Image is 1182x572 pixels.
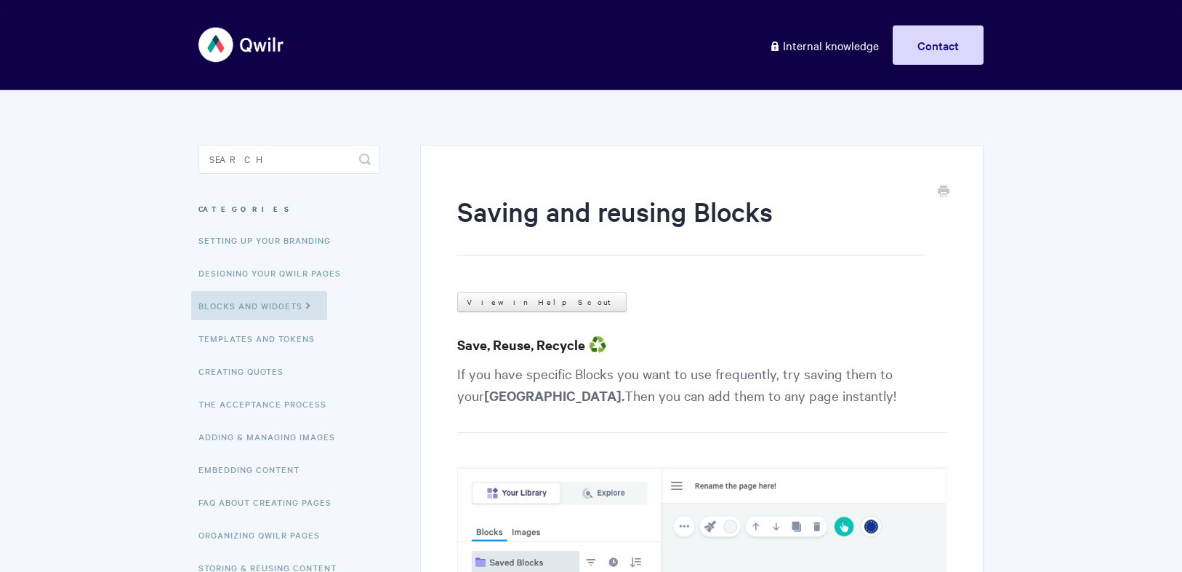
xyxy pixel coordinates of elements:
h3: Save, Reuse, Recycle ♻️ [457,335,946,355]
strong: [GEOGRAPHIC_DATA]. [484,386,624,405]
a: Contact [893,25,984,65]
a: Print this Article [938,184,949,200]
a: Setting up your Branding [198,226,342,255]
img: Qwilr Help Center [198,17,285,72]
a: Organizing Qwilr Pages [198,520,331,549]
a: Internal knowledge [758,25,890,65]
a: View in Help Scout [457,292,627,312]
a: FAQ About Creating Pages [198,488,342,517]
h1: Saving and reusing Blocks [457,193,925,255]
a: Creating Quotes [198,357,294,386]
a: Templates and Tokens [198,324,326,353]
p: If you have specific Blocks you want to use frequently, try saving them to your Then you can add ... [457,362,946,433]
a: Adding & Managing Images [198,422,346,451]
a: Designing Your Qwilr Pages [198,258,352,287]
a: The Acceptance Process [198,389,337,418]
input: Search [198,145,379,174]
h3: Categories [198,196,379,222]
a: Blocks and Widgets [191,291,327,320]
a: Embedding Content [198,455,310,484]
